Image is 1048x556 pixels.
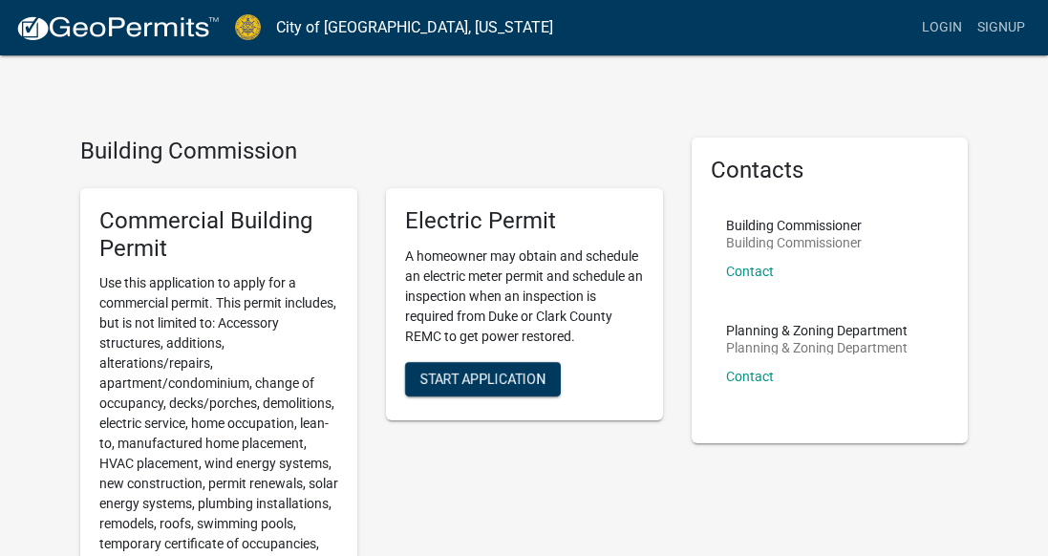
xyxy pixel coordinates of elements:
span: Start Application [420,371,545,386]
a: Login [914,10,970,46]
img: City of Jeffersonville, Indiana [235,14,261,40]
p: Planning & Zoning Department [726,341,908,354]
h5: Electric Permit [405,207,644,235]
h5: Contacts [711,157,950,184]
h5: Commercial Building Permit [99,207,338,263]
p: Building Commissioner [726,219,862,232]
a: Signup [970,10,1033,46]
a: City of [GEOGRAPHIC_DATA], [US_STATE] [276,11,553,44]
p: Building Commissioner [726,236,862,249]
button: Start Application [405,362,561,396]
a: Contact [726,369,774,384]
h4: Building Commission [80,138,663,165]
p: A homeowner may obtain and schedule an electric meter permit and schedule an inspection when an i... [405,246,644,347]
p: Planning & Zoning Department [726,324,908,337]
a: Contact [726,264,774,279]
